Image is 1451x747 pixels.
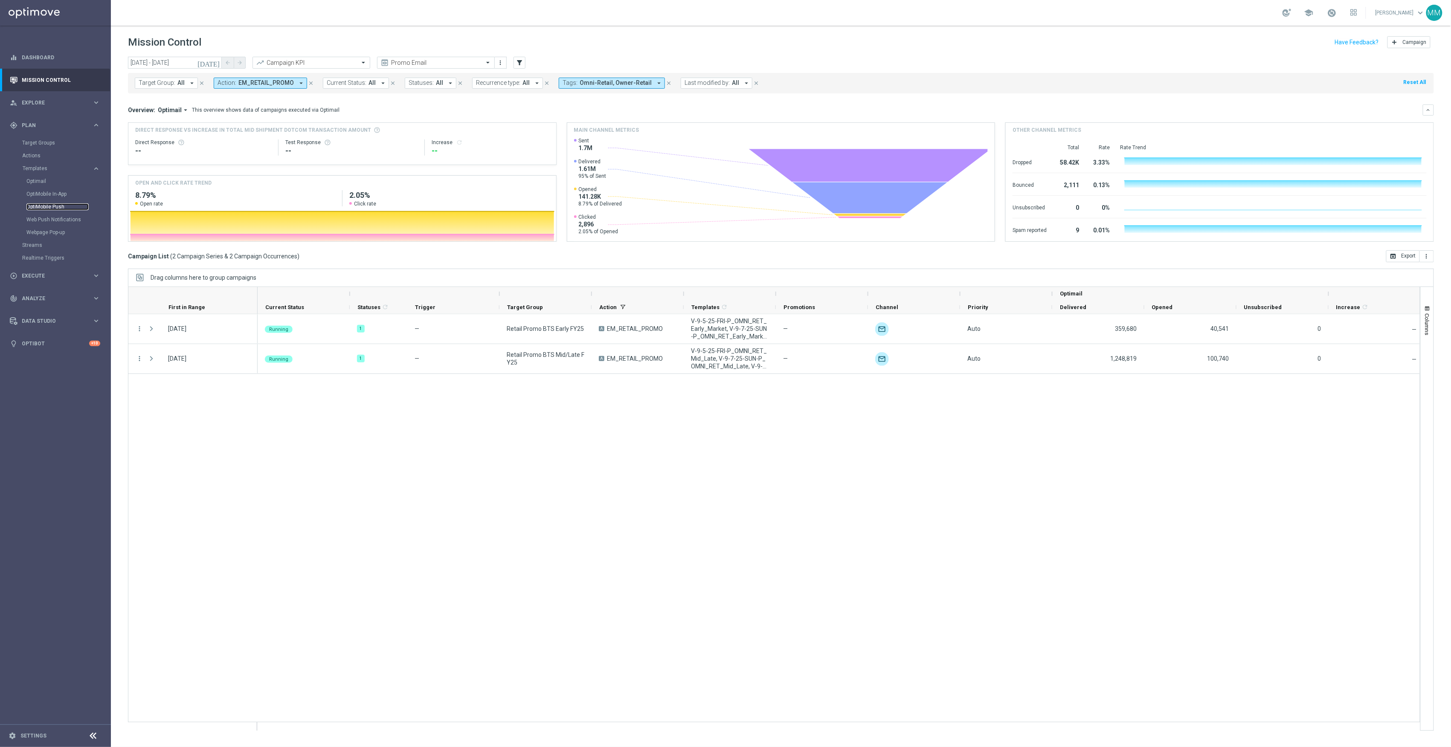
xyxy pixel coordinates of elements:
[26,188,110,200] div: OptiMobile In-App
[349,190,549,200] h2: 2.05%
[1244,304,1282,310] span: Unsubscribed
[472,78,543,89] button: Recurrence type: All arrow_drop_down
[10,122,17,129] i: gps_fixed
[9,340,101,347] div: lightbulb Optibot +10
[507,304,543,310] span: Target Group
[1386,250,1420,262] button: open_in_browser Export
[432,146,549,156] div: --
[22,152,89,159] a: Actions
[382,304,389,310] i: refresh
[1426,5,1442,21] div: MM
[22,162,110,239] div: Templates
[599,304,617,310] span: Action
[1403,78,1427,87] button: Reset All
[743,79,750,87] i: arrow_drop_down
[522,79,530,87] span: All
[476,79,520,87] span: Recurrence type:
[681,78,752,89] button: Last modified by: All arrow_drop_down
[92,165,100,173] i: keyboard_arrow_right
[783,325,788,333] span: —
[168,304,205,310] span: First in Range
[9,272,101,279] button: play_circle_outline Execute keyboard_arrow_right
[198,78,206,88] button: close
[9,99,101,106] div: person_search Explore keyboard_arrow_right
[10,122,92,129] div: Plan
[1391,39,1398,46] i: add
[10,317,92,325] div: Data Studio
[26,203,89,210] a: OptiMobile Push
[170,252,172,260] span: (
[580,79,652,87] span: Omni-Retail, Owner-Retail
[1318,355,1321,362] span: 0
[9,295,101,302] button: track_changes Analyze keyboard_arrow_right
[10,99,92,107] div: Explore
[9,77,101,84] button: Mission Control
[436,79,443,87] span: All
[599,356,604,361] span: A
[1420,250,1434,262] button: more_vert
[732,79,739,87] span: All
[10,69,100,91] div: Mission Control
[9,54,101,61] div: equalizer Dashboard
[1111,355,1137,362] span: 1,248,819
[218,79,236,87] span: Action:
[1057,144,1079,151] div: Total
[357,325,365,333] div: 1
[256,58,264,67] i: trending_up
[22,239,110,252] div: Streams
[1318,325,1321,332] span: 0
[599,326,604,331] span: A
[128,57,222,69] input: Select date range
[409,79,434,87] span: Statuses:
[258,314,1421,344] div: Press SPACE to select this row.
[1089,177,1110,191] div: 0.13%
[1013,177,1047,191] div: Bounced
[967,325,981,332] span: Auto
[23,166,92,171] div: Templates
[1416,8,1425,17] span: keyboard_arrow_down
[1089,200,1110,214] div: 0%
[720,302,728,312] span: Calculate column
[1362,304,1369,310] i: refresh
[691,347,769,370] span: V-9-5-25-FRI-P_OMNI_RET_Mid_Late, V-9-7-25-SUN-P_OMNI_RET_Mid_Late, V-9-9-25-TUE-P_OMNI_RET_Mid_Late
[10,46,100,69] div: Dashboard
[135,146,271,156] div: --
[579,158,607,165] span: Delivered
[1060,290,1082,297] span: Optimail
[136,355,143,362] button: more_vert
[1423,104,1434,116] button: keyboard_arrow_down
[26,175,110,188] div: Optimail
[10,272,92,280] div: Execute
[26,213,110,226] div: Web Push Notifications
[354,200,376,207] span: Click rate
[158,106,182,114] span: Optimail
[237,60,243,66] i: arrow_forward
[579,137,593,144] span: Sent
[22,46,100,69] a: Dashboard
[92,294,100,302] i: keyboard_arrow_right
[432,139,549,146] div: Increase
[1013,200,1047,214] div: Unsubscribed
[389,78,397,88] button: close
[258,344,1421,374] div: Press SPACE to select this row.
[307,78,315,88] button: close
[875,322,889,336] img: Optimail
[9,122,101,129] div: gps_fixed Plan keyboard_arrow_right
[1115,325,1137,332] span: 359,680
[533,79,541,87] i: arrow_drop_down
[1304,8,1314,17] span: school
[135,78,198,89] button: Target Group: All arrow_drop_down
[10,295,17,302] i: track_changes
[22,69,100,91] a: Mission Control
[89,341,100,346] div: +10
[1335,39,1379,45] input: Have Feedback?
[579,228,618,235] span: 2.05% of Opened
[447,79,454,87] i: arrow_drop_down
[507,325,584,333] span: Retail Promo BTS Early FY25
[1386,252,1434,259] multiple-options-button: Export to CSV
[225,60,231,66] i: arrow_back
[1013,126,1081,134] h4: Other channel metrics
